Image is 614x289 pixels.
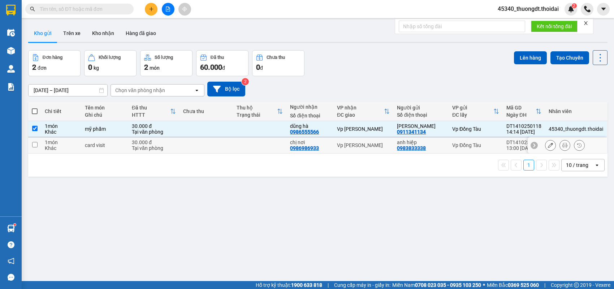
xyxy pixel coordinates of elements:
[397,105,445,111] div: Người gửi
[43,55,62,60] div: Đơn hàng
[503,102,545,121] th: Toggle SortBy
[85,126,125,132] div: mỹ phẩm
[267,55,285,60] div: Chưa thu
[140,50,193,76] button: Số lượng2món
[30,7,35,12] span: search
[32,63,36,72] span: 2
[162,3,174,16] button: file-add
[14,224,16,226] sup: 1
[514,51,547,64] button: Lên hàng
[506,123,541,129] div: DT1410250118
[337,105,384,111] div: VP nhận
[128,102,180,121] th: Toggle SortBy
[291,282,322,288] strong: 1900 633 818
[8,258,14,264] span: notification
[600,6,607,12] span: caret-down
[182,7,187,12] span: aim
[150,65,160,71] span: món
[165,7,170,12] span: file-add
[115,87,165,94] div: Chọn văn phòng nhận
[45,129,78,135] div: Khác
[397,145,426,151] div: 0983833338
[392,281,481,289] span: Miền Nam
[549,126,603,132] div: 45340_thuongdt.thoidai
[183,108,229,114] div: Chưa thu
[508,282,539,288] strong: 0369 525 060
[256,63,260,72] span: 0
[28,50,81,76] button: Đơn hàng2đơn
[149,7,154,12] span: plus
[290,129,319,135] div: 0986555566
[506,145,541,151] div: 13:00 [DATE]
[506,129,541,135] div: 14:14 [DATE]
[487,281,539,289] span: Miền Bắc
[597,3,610,16] button: caret-down
[85,142,125,148] div: card visit
[337,112,384,118] div: ĐC giao
[337,142,390,148] div: Vp [PERSON_NAME]
[523,160,534,171] button: 1
[574,282,579,288] span: copyright
[242,78,249,85] sup: 2
[290,123,330,129] div: dũng hà
[452,105,493,111] div: VP gửi
[38,65,47,71] span: đơn
[132,145,176,151] div: Tại văn phòng
[506,105,536,111] div: Mã GD
[573,3,575,8] span: 2
[86,25,120,42] button: Kho nhận
[397,129,426,135] div: 0911341134
[7,47,15,55] img: warehouse-icon
[196,50,248,76] button: Đã thu60.000đ
[545,140,556,151] div: Sửa đơn hàng
[200,63,222,72] span: 60.000
[237,105,277,111] div: Thu hộ
[6,5,16,16] img: logo-vxr
[29,85,107,96] input: Select a date range.
[583,21,588,26] span: close
[483,284,485,286] span: ⚪️
[544,281,545,289] span: |
[584,6,591,12] img: phone-icon
[45,123,78,129] div: 1 món
[84,50,137,76] button: Khối lượng0kg
[531,21,578,32] button: Kết nối tổng đài
[328,281,329,289] span: |
[68,48,111,56] span: DT1410250118
[45,108,78,114] div: Chi tiết
[222,65,225,71] span: đ
[45,145,78,151] div: Khác
[45,139,78,145] div: 1 món
[3,26,4,62] img: logo
[237,112,277,118] div: Trạng thái
[99,55,121,60] div: Khối lượng
[452,112,493,118] div: ĐC lấy
[194,87,200,93] svg: open
[252,50,304,76] button: Chưa thu0đ
[415,282,481,288] strong: 0708 023 035 - 0935 103 250
[260,65,263,71] span: đ
[449,102,503,121] th: Toggle SortBy
[94,65,99,71] span: kg
[397,112,445,118] div: Số điện thoại
[8,241,14,248] span: question-circle
[333,102,394,121] th: Toggle SortBy
[211,55,224,60] div: Đã thu
[506,112,536,118] div: Ngày ĐH
[256,281,322,289] span: Hỗ trợ kỹ thuật:
[594,162,600,168] svg: open
[537,22,572,30] span: Kết nối tổng đài
[233,102,286,121] th: Toggle SortBy
[492,4,565,13] span: 45340_thuongdt.thoidai
[7,6,65,29] strong: CÔNG TY TNHH DỊCH VỤ DU LỊCH THỜI ĐẠI
[207,82,245,96] button: Bộ lọc
[132,123,176,129] div: 30.000 đ
[132,129,176,135] div: Tại văn phòng
[550,51,589,64] button: Tạo Chuyến
[5,31,67,57] span: Chuyển phát nhanh: [GEOGRAPHIC_DATA] - [GEOGRAPHIC_DATA]
[290,113,330,118] div: Số điện thoại
[28,25,57,42] button: Kho gửi
[145,3,157,16] button: plus
[88,63,92,72] span: 0
[290,104,330,110] div: Người nhận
